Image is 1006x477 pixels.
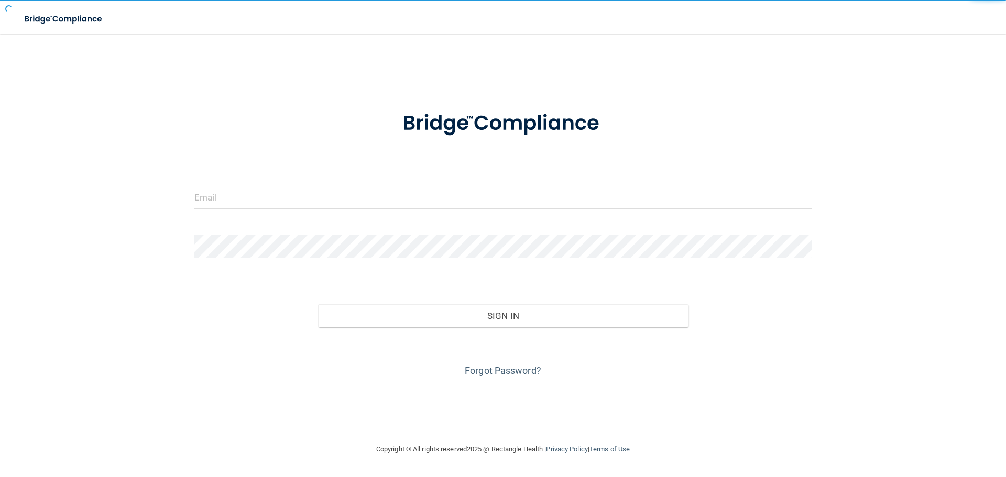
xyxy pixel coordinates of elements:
input: Email [194,185,812,209]
img: bridge_compliance_login_screen.278c3ca4.svg [16,8,112,30]
button: Sign In [318,304,688,327]
div: Copyright © All rights reserved 2025 @ Rectangle Health | | [312,432,694,466]
a: Forgot Password? [465,365,541,376]
a: Terms of Use [589,445,630,453]
a: Privacy Policy [546,445,587,453]
img: bridge_compliance_login_screen.278c3ca4.svg [381,96,625,151]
